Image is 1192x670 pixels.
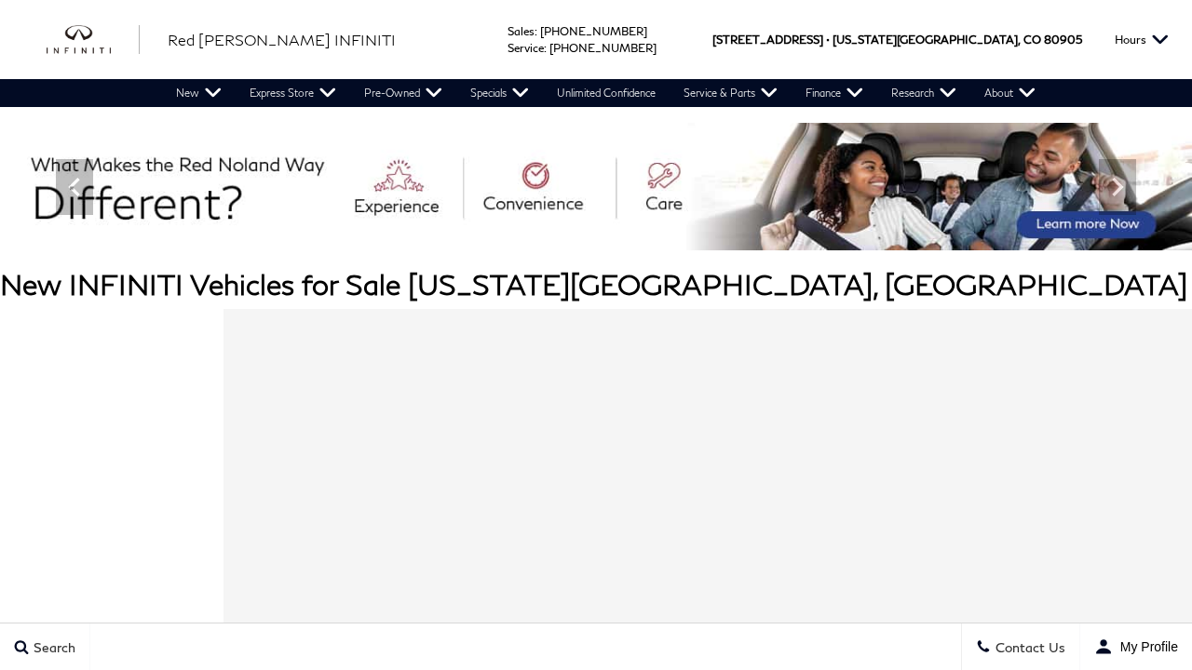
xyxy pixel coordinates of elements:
a: [STREET_ADDRESS] • [US_STATE][GEOGRAPHIC_DATA], CO 80905 [712,33,1082,47]
span: Service [508,41,544,55]
span: Sales [508,24,535,38]
a: Pre-Owned [350,79,456,107]
span: : [535,24,537,38]
a: Service & Parts [670,79,792,107]
span: Red [PERSON_NAME] INFINITI [168,31,396,48]
a: New [162,79,236,107]
a: [PHONE_NUMBER] [549,41,657,55]
nav: Main Navigation [162,79,1050,107]
a: Express Store [236,79,350,107]
a: Specials [456,79,543,107]
a: Red [PERSON_NAME] INFINITI [168,29,396,51]
span: Search [29,639,75,655]
span: Contact Us [991,639,1065,655]
span: : [544,41,547,55]
a: [PHONE_NUMBER] [540,24,647,38]
a: Research [877,79,970,107]
a: About [970,79,1050,107]
img: INFINITI [47,25,140,55]
a: Unlimited Confidence [543,79,670,107]
a: Finance [792,79,877,107]
a: infiniti [47,25,140,55]
span: My Profile [1113,639,1178,654]
button: user-profile-menu [1080,623,1192,670]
